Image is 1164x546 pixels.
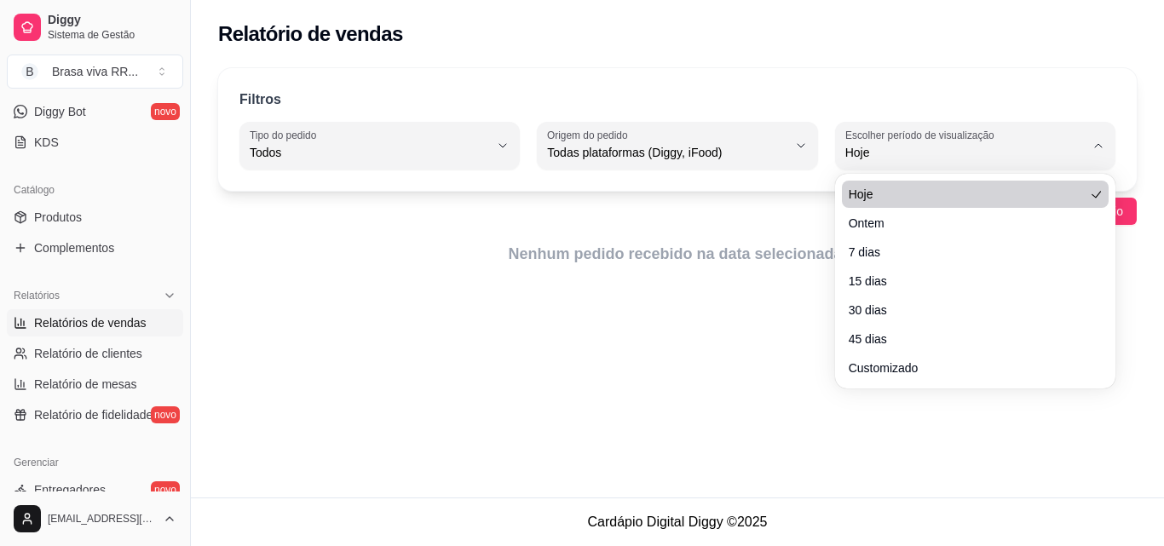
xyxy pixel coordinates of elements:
span: B [21,63,38,80]
span: Hoje [845,144,1085,161]
span: Diggy [48,13,176,28]
div: Gerenciar [7,449,183,476]
label: Escolher período de visualização [845,128,1000,142]
div: Catálogo [7,176,183,204]
div: Brasa viva RR ... [52,63,138,80]
span: 7 dias [849,244,1085,261]
span: Complementos [34,239,114,256]
span: Hoje [849,186,1085,203]
span: Diggy Bot [34,103,86,120]
span: Customizado [849,359,1085,376]
span: Sistema de Gestão [48,28,176,42]
h2: Relatório de vendas [218,20,403,48]
span: Relatórios [14,289,60,302]
span: Ontem [849,215,1085,232]
span: Todos [250,144,489,161]
span: [EMAIL_ADDRESS][DOMAIN_NAME] [48,512,156,526]
span: 45 dias [849,330,1085,348]
span: Relatório de mesas [34,376,137,393]
span: 30 dias [849,302,1085,319]
span: 15 dias [849,273,1085,290]
button: Select a team [7,55,183,89]
span: Relatórios de vendas [34,314,147,331]
article: Nenhum pedido recebido na data selecionada. [218,242,1137,266]
span: Produtos [34,209,82,226]
span: Entregadores [34,481,106,498]
span: Relatório de clientes [34,345,142,362]
span: Todas plataformas (Diggy, iFood) [547,144,787,161]
p: Filtros [239,89,281,110]
footer: Cardápio Digital Diggy © 2025 [191,497,1164,546]
label: Origem do pedido [547,128,633,142]
span: Relatório de fidelidade [34,406,153,423]
span: KDS [34,134,59,151]
label: Tipo do pedido [250,128,322,142]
